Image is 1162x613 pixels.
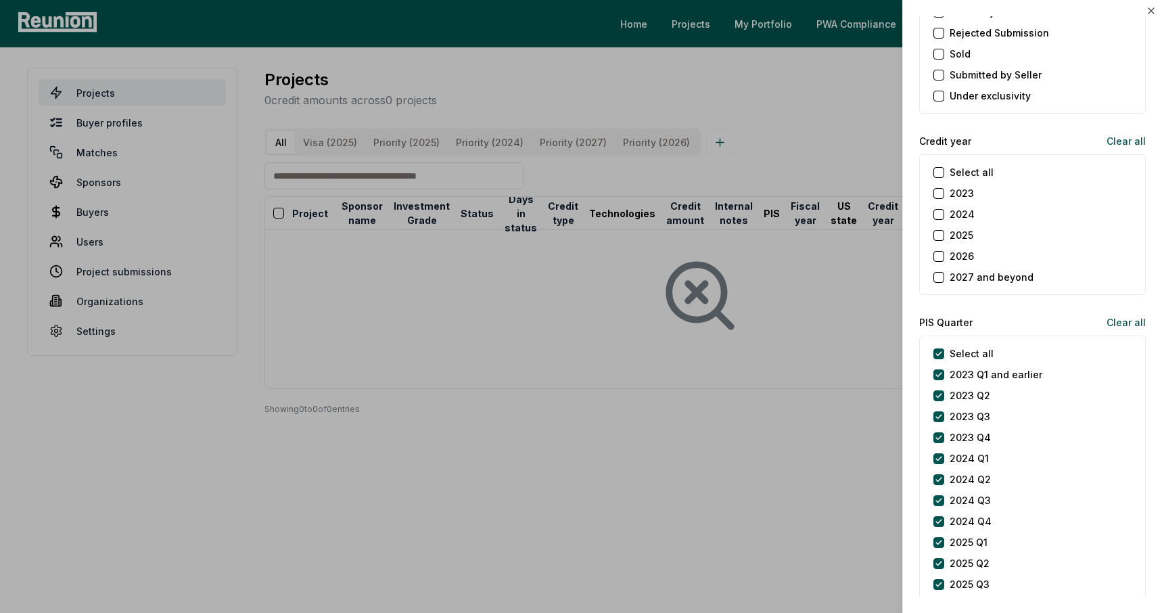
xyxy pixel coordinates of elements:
label: Sold [950,47,971,61]
label: Credit year [919,134,971,148]
label: 2027 and beyond [950,270,1033,284]
button: Clear all [1096,127,1146,154]
label: Submitted by Seller [950,68,1042,82]
label: 2024 Q3 [950,493,991,507]
label: 2023 Q1 and earlier [950,367,1042,382]
label: 2025 Q3 [950,577,990,591]
label: Rejected Submission [950,26,1049,40]
label: 2024 Q4 [950,514,992,528]
label: 2023 Q4 [950,430,991,445]
label: 2025 [950,228,973,242]
label: 2023 Q3 [950,409,990,424]
label: Under exclusivity [950,89,1031,103]
label: Select all [950,165,994,179]
label: 2024 [950,207,975,221]
button: Clear all [1096,309,1146,336]
label: PIS Quarter [919,315,973,330]
label: 2025 Q1 [950,535,987,549]
label: Select all [950,346,994,361]
label: 2023 Q2 [950,388,990,403]
label: 2024 Q2 [950,472,991,486]
label: 2026 [950,249,974,263]
label: 2024 Q1 [950,451,989,466]
label: 2023 [950,186,974,200]
label: 2025 Q2 [950,556,990,570]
